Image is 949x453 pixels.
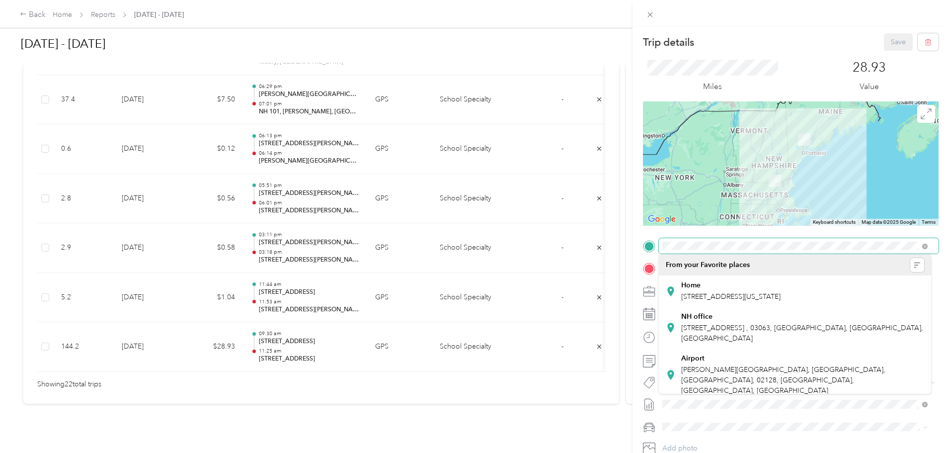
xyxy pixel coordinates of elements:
strong: NH office [681,312,712,321]
p: 28.93 [853,60,886,76]
span: [STREET_ADDRESS][US_STATE] [681,292,781,301]
button: Keyboard shortcuts [813,219,856,226]
p: Miles [703,81,722,93]
strong: Airport [681,354,705,363]
span: [STREET_ADDRESS] , 03063, [GEOGRAPHIC_DATA], [GEOGRAPHIC_DATA], [GEOGRAPHIC_DATA] [681,324,923,343]
span: Map data ©2025 Google [862,219,916,225]
p: Value [860,81,879,93]
a: Open this area in Google Maps (opens a new window) [645,213,678,226]
strong: Home [681,281,701,290]
img: Google [645,213,678,226]
span: From your Favorite places [666,261,750,270]
p: Trip details [643,35,694,49]
a: Terms (opens in new tab) [922,219,936,225]
iframe: Everlance-gr Chat Button Frame [893,397,949,453]
span: [PERSON_NAME][GEOGRAPHIC_DATA], [GEOGRAPHIC_DATA], [GEOGRAPHIC_DATA], 02128, [GEOGRAPHIC_DATA], [... [681,365,885,395]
